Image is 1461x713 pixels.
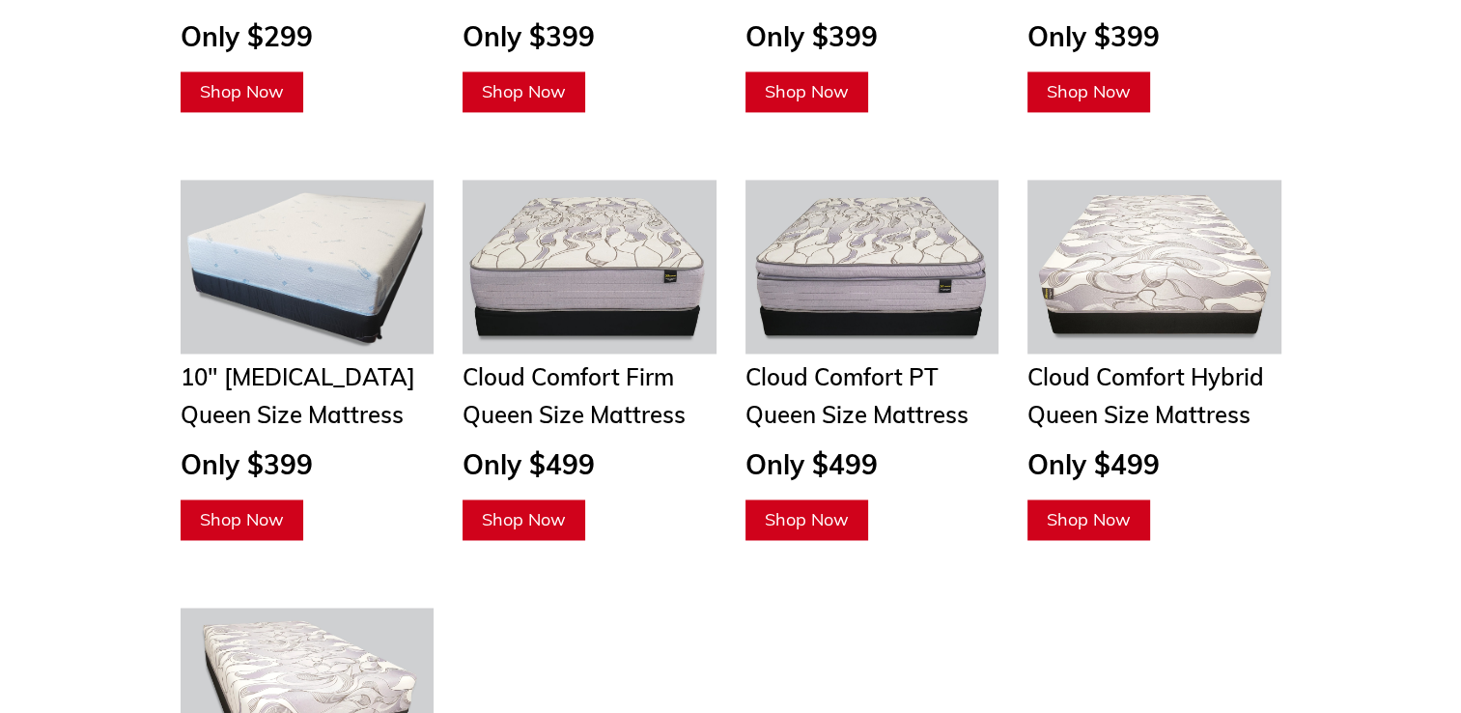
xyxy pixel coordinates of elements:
img: cloud comfort hybrid mattress [1027,180,1281,354]
span: Only $399 [1027,19,1160,53]
span: Cloud Comfort Hybrid [1027,362,1264,391]
img: cloud-comfort-pillow-top-mattress [745,180,999,354]
span: Shop Now [1047,80,1131,102]
span: Only $399 [463,19,595,53]
span: Cloud Comfort Firm [463,362,674,391]
span: Shop Now [765,80,849,102]
img: Twin Mattresses From $69 to $169 [181,180,435,354]
a: Shop Now [181,71,303,112]
span: Shop Now [200,508,284,530]
a: Shop Now [463,499,585,540]
span: Cloud Comfort PT [745,362,939,391]
span: 10" [MEDICAL_DATA] [181,362,415,391]
span: Only $499 [1027,447,1160,481]
span: Shop Now [482,80,566,102]
a: Shop Now [1027,499,1150,540]
span: Queen Size Mattress [1027,400,1250,429]
a: Shop Now [745,71,868,112]
img: cloud-comfort-firm-mattress [463,180,716,354]
span: Only $399 [181,447,313,481]
span: Queen Size Mattress [181,400,404,429]
span: Only $499 [745,447,878,481]
span: Shop Now [765,508,849,530]
a: Shop Now [1027,71,1150,112]
span: Only $399 [745,19,878,53]
a: Shop Now [463,71,585,112]
span: Shop Now [200,80,284,102]
a: Shop Now [745,499,868,540]
span: Only $299 [181,19,313,53]
span: Shop Now [1047,508,1131,530]
span: Queen Size Mattress [463,400,686,429]
span: Only $499 [463,447,595,481]
span: Shop Now [482,508,566,530]
span: Queen Size Mattress [745,400,969,429]
a: Shop Now [181,499,303,540]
